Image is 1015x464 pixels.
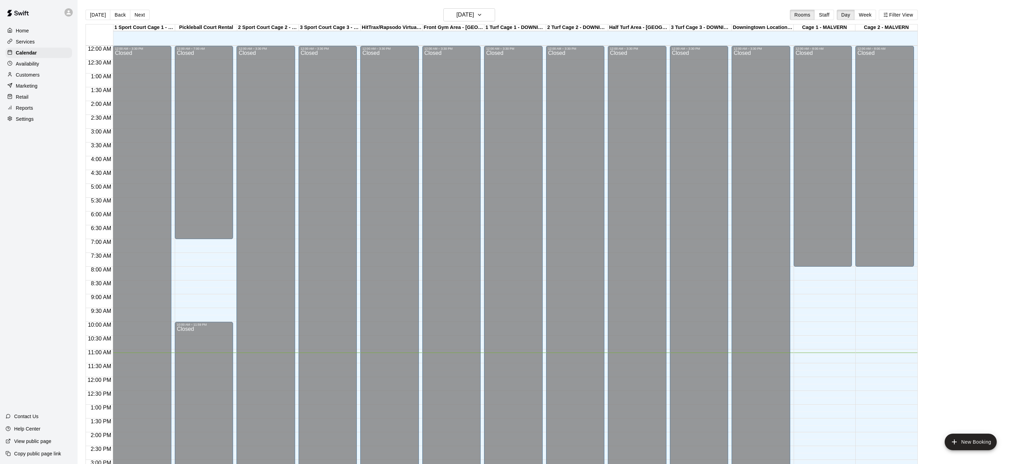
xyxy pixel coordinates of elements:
[814,10,834,20] button: Staff
[855,46,914,267] div: 12:00 AM – 8:00 AM: Closed
[16,49,37,56] p: Calendar
[86,322,113,328] span: 10:00 AM
[6,103,72,113] a: Reports
[6,81,72,91] a: Marketing
[113,24,175,31] div: 1 Sport Court Cage 1 - DOWNINGTOWN
[456,10,474,20] h6: [DATE]
[16,105,33,111] p: Reports
[89,405,113,411] span: 1:00 PM
[879,10,917,20] button: Filter View
[115,47,169,50] div: 12:00 AM – 3:30 PM
[89,142,113,148] span: 3:30 AM
[794,46,852,267] div: 12:00 AM – 8:00 AM: Closed
[89,446,113,452] span: 2:30 PM
[89,73,113,79] span: 1:00 AM
[6,114,72,124] a: Settings
[361,24,422,31] div: HitTrax/Rapsodo Virtual Reality Rental Cage - 16'x35'
[89,267,113,273] span: 8:00 AM
[130,10,149,20] button: Next
[854,10,876,20] button: Week
[89,432,113,438] span: 2:00 PM
[16,27,29,34] p: Home
[443,8,495,21] button: [DATE]
[89,294,113,300] span: 9:00 AM
[110,10,130,20] button: Back
[89,211,113,217] span: 6:00 AM
[734,47,788,50] div: 12:00 AM – 3:30 PM
[89,184,113,190] span: 5:00 AM
[239,47,293,50] div: 12:00 AM – 3:30 PM
[89,253,113,259] span: 7:30 AM
[16,116,34,122] p: Settings
[857,50,912,269] div: Closed
[14,450,61,457] p: Copy public page link
[177,47,231,50] div: 12:00 AM – 7:00 AM
[6,59,72,69] a: Availability
[16,38,35,45] p: Services
[610,47,664,50] div: 12:00 AM – 3:30 PM
[6,37,72,47] a: Services
[89,156,113,162] span: 4:00 AM
[89,170,113,176] span: 4:30 AM
[362,47,416,50] div: 12:00 AM – 3:30 PM
[6,26,72,36] a: Home
[86,10,110,20] button: [DATE]
[86,363,113,369] span: 11:30 AM
[86,60,113,66] span: 12:30 AM
[86,336,113,342] span: 10:30 AM
[855,24,917,31] div: Cage 2 - MALVERN
[175,46,233,239] div: 12:00 AM – 7:00 AM: Closed
[89,280,113,286] span: 8:30 AM
[670,24,732,31] div: 3 Turf Cage 3 - DOWNINGTOWN
[14,438,51,445] p: View public page
[424,47,479,50] div: 12:00 AM – 3:30 PM
[608,24,670,31] div: Half Turf Area - [GEOGRAPHIC_DATA]
[6,92,72,102] a: Retail
[89,198,113,204] span: 5:30 AM
[86,377,113,383] span: 12:00 PM
[546,24,608,31] div: 2 Turf Cage 2 - DOWNINGTOWN
[89,225,113,231] span: 6:30 AM
[89,239,113,245] span: 7:00 AM
[177,50,231,241] div: Closed
[16,82,38,89] p: Marketing
[299,24,361,31] div: 3 Sport Court Cage 3 - DOWNINGTOWN
[794,24,855,31] div: Cage 1 - MALVERN
[89,101,113,107] span: 2:00 AM
[6,70,72,80] a: Customers
[89,308,113,314] span: 9:30 AM
[796,47,850,50] div: 12:00 AM – 8:00 AM
[672,47,726,50] div: 12:00 AM – 3:30 PM
[16,71,40,78] p: Customers
[175,24,237,31] div: Pickleball Court Rental
[86,46,113,52] span: 12:00 AM
[732,24,793,31] div: Downingtown Location - OUTDOOR Turf Area
[237,24,299,31] div: 2 Sport Court Cage 2 - DOWNINGTOWN
[89,87,113,93] span: 1:30 AM
[89,418,113,424] span: 1:30 PM
[6,48,72,58] a: Calendar
[301,47,355,50] div: 12:00 AM – 3:30 PM
[177,323,231,326] div: 10:00 AM – 11:59 PM
[796,50,850,269] div: Closed
[16,93,29,100] p: Retail
[14,425,40,432] p: Help Center
[89,115,113,121] span: 2:30 AM
[548,47,602,50] div: 12:00 AM – 3:30 PM
[86,349,113,355] span: 11:00 AM
[790,10,815,20] button: Rooms
[486,47,540,50] div: 12:00 AM – 3:30 PM
[89,129,113,135] span: 3:00 AM
[423,24,484,31] div: Front Gym Area - [GEOGRAPHIC_DATA]
[86,391,113,397] span: 12:30 PM
[14,413,39,420] p: Contact Us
